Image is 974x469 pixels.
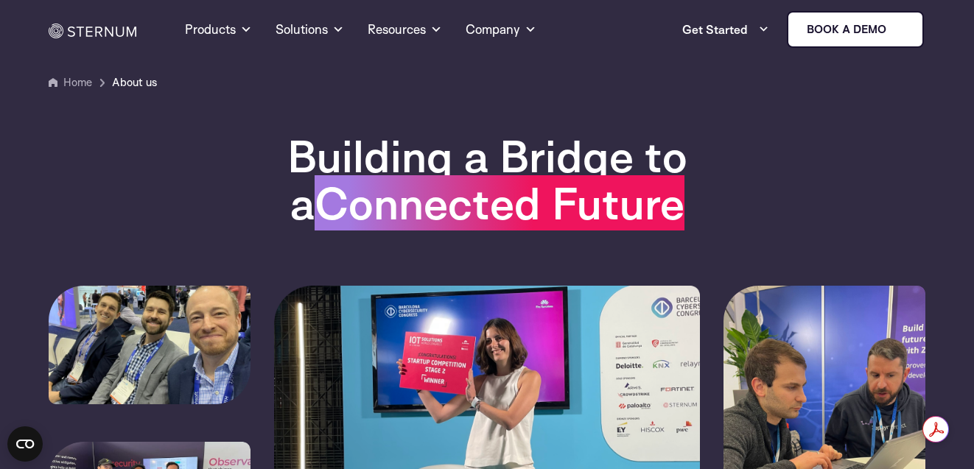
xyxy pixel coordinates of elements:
[368,3,442,56] a: Resources
[185,3,252,56] a: Products
[7,426,43,462] button: Open CMP widget
[787,11,924,48] a: Book a demo
[276,3,344,56] a: Solutions
[112,74,157,91] span: About us
[202,133,773,227] h1: Building a Bridge to a
[315,175,684,230] span: Connected Future
[892,24,904,35] img: sternum iot
[682,15,769,44] a: Get Started
[63,75,92,89] a: Home
[466,3,536,56] a: Company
